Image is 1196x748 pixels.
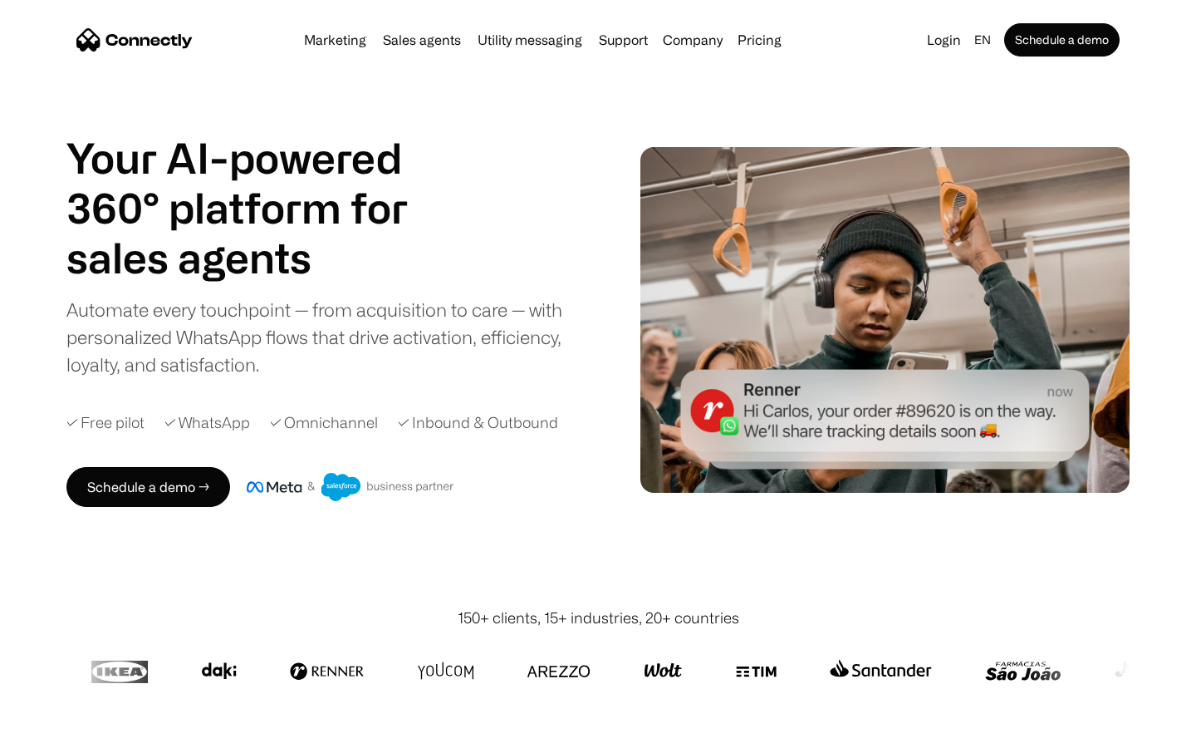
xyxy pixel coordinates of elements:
[66,411,145,434] div: ✓ Free pilot
[164,411,250,434] div: ✓ WhatsApp
[66,467,230,507] a: Schedule a demo →
[33,719,100,742] ul: Language list
[66,233,448,283] h1: sales agents
[76,27,193,52] a: home
[66,133,448,233] h1: Your AI-powered 360° platform for
[66,233,448,283] div: 1 of 4
[1004,23,1120,57] a: Schedule a demo
[968,28,1001,52] div: en
[17,717,100,742] aside: Language selected: English
[297,33,373,47] a: Marketing
[471,33,589,47] a: Utility messaging
[458,607,739,629] div: 150+ clients, 15+ industries, 20+ countries
[658,28,728,52] div: Company
[270,411,378,434] div: ✓ Omnichannel
[247,473,454,501] img: Meta and Salesforce business partner badge.
[398,411,558,434] div: ✓ Inbound & Outbound
[731,33,788,47] a: Pricing
[376,33,468,47] a: Sales agents
[66,296,590,378] div: Automate every touchpoint — from acquisition to care — with personalized WhatsApp flows that driv...
[592,33,654,47] a: Support
[66,233,448,283] div: carousel
[663,28,723,52] div: Company
[920,28,968,52] a: Login
[974,28,991,52] div: en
